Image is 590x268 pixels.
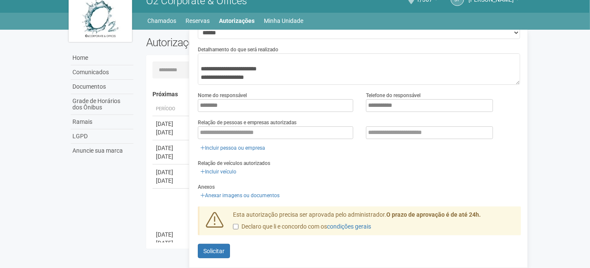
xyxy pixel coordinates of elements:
input: Declaro que li e concordo com oscondições gerais [233,224,238,229]
label: Relação de pessoas e empresas autorizadas [198,119,296,126]
div: [DATE] [156,168,187,176]
h4: Próximas [152,91,515,98]
a: Incluir pessoa ou empresa [198,143,268,153]
label: Declaro que li e concordo com os [233,223,371,231]
a: condições gerais [327,223,371,230]
a: Chamados [148,15,177,27]
div: [DATE] [156,152,187,161]
label: Nome do responsável [198,92,247,99]
a: Ramais [71,115,133,129]
div: [DATE] [156,120,187,128]
strong: O prazo de aprovação é de até 24h. [386,211,481,218]
div: [DATE] [156,144,187,152]
label: Relação de veículos autorizados [198,159,270,167]
div: Esta autorização precisa ser aprovada pelo administrador. [227,211,521,235]
a: Documentos [71,80,133,94]
a: Grade de Horários dos Ônibus [71,94,133,115]
span: Solicitar [203,248,224,254]
a: Anexar imagens ou documentos [198,191,282,200]
a: Comunicados [71,65,133,80]
div: [DATE] [156,230,187,239]
a: LGPD [71,129,133,144]
label: Telefone do responsável [366,92,421,99]
th: Período [152,102,191,116]
div: [DATE] [156,128,187,137]
a: Minha Unidade [264,15,304,27]
div: [DATE] [156,176,187,185]
button: Solicitar [198,244,230,258]
a: Autorizações [219,15,255,27]
label: Anexos [198,183,215,191]
a: Incluir veículo [198,167,239,176]
a: Anuncie sua marca [71,144,133,158]
h2: Autorizações [146,36,327,49]
a: Home [71,51,133,65]
div: [DATE] [156,239,187,247]
a: Reservas [186,15,210,27]
label: Detalhamento do que será realizado [198,46,278,53]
